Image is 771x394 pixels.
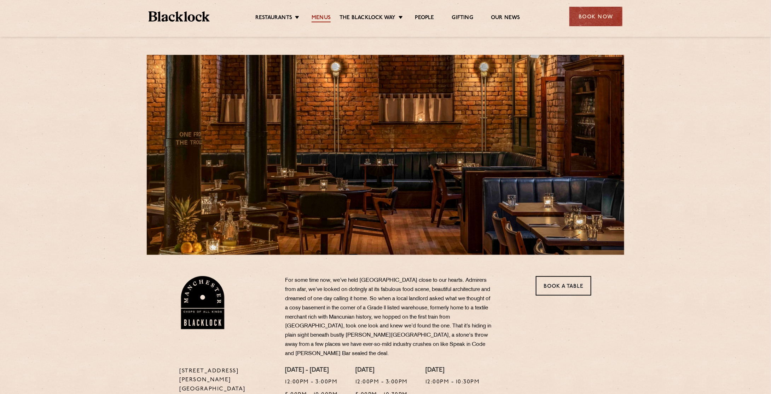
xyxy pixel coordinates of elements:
h4: [DATE] [425,367,480,375]
img: BL_Textured_Logo-footer-cropped.svg [149,11,210,22]
h4: [DATE] - [DATE] [285,367,338,375]
a: Gifting [452,15,473,22]
p: For some time now, we’ve held [GEOGRAPHIC_DATA] close to our hearts. Admirers from afar, we’ve lo... [285,276,494,359]
div: Book Now [569,7,622,26]
p: 12:00pm - 10:30pm [425,378,480,387]
img: BL_Manchester_Logo-bleed.png [180,276,226,329]
a: Book a Table [536,276,591,296]
a: People [415,15,434,22]
a: Restaurants [255,15,292,22]
a: The Blacklock Way [340,15,395,22]
p: 12:00pm - 3:00pm [285,378,338,387]
p: 12:00pm - 3:00pm [355,378,408,387]
a: Menus [312,15,331,22]
h4: [DATE] [355,367,408,375]
a: Our News [491,15,520,22]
